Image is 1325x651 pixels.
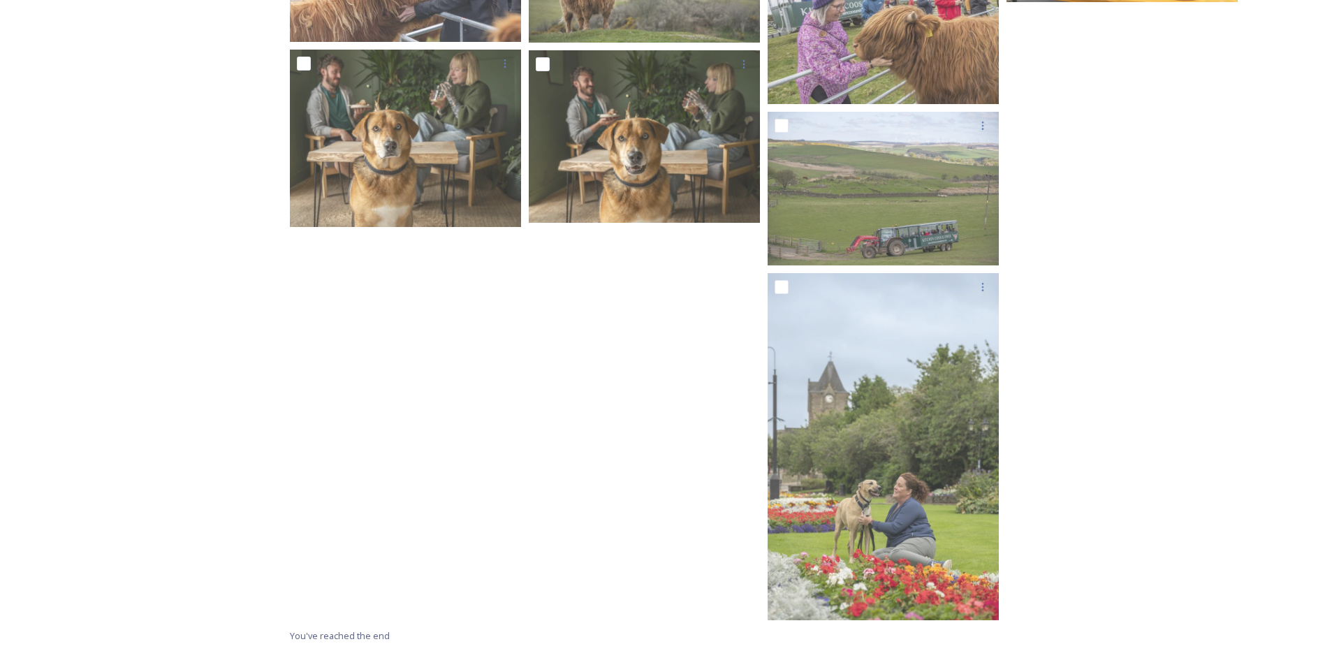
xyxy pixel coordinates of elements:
img: PW_SSDA_Dog firendly Galashiels_40.JPG [290,50,521,227]
img: PW_SSDA_Dog firendly Galashiels_59.JPG [768,273,999,620]
img: PW_SSDA_Kitchen Coos Ewes_112.JPG [768,111,999,265]
span: You've reached the end [290,629,390,642]
img: PW_SSDA_Dog firendly Galashiels_42.JPG [529,50,760,224]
